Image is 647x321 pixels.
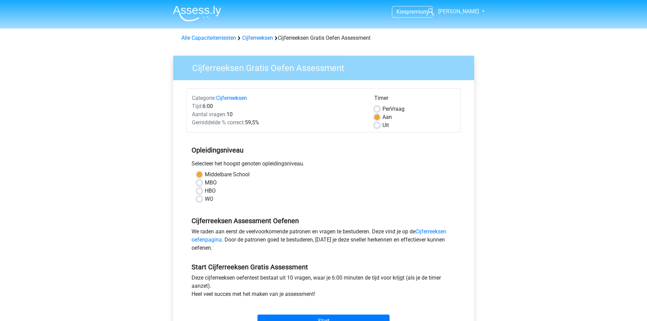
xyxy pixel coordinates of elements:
a: Alle Capaciteitentesten [181,35,236,41]
a: Kiespremium [392,7,432,16]
span: Aantal vragen: [192,111,227,118]
span: Kies [396,8,407,15]
div: 59,5% [187,119,369,127]
div: We raden aan eerst de veelvoorkomende patronen en vragen te bestuderen. Deze vind je op de . Door... [186,228,461,255]
span: premium [407,8,428,15]
div: Timer [374,94,455,105]
h5: Start Cijferreeksen Gratis Assessment [192,263,456,271]
div: 10 [187,110,369,119]
span: Tijd: [192,103,202,109]
div: Selecteer het hoogst genoten opleidingsniveau. [186,160,461,171]
a: Cijferreeksen [242,35,273,41]
span: [PERSON_NAME] [438,8,479,15]
div: 6:00 [187,102,369,110]
label: MBO [205,179,217,187]
label: Uit [382,121,389,129]
div: Cijferreeksen Gratis Oefen Assessment [179,34,469,42]
span: Per [382,106,390,112]
h5: Opleidingsniveau [192,143,456,157]
label: WO [205,195,213,203]
a: [PERSON_NAME] [424,7,480,16]
label: HBO [205,187,216,195]
img: Assessly [173,5,221,21]
span: Gemiddelde % correct: [192,119,245,126]
label: Middelbare School [205,171,250,179]
label: Aan [382,113,392,121]
div: Deze cijferreeksen oefentest bestaat uit 10 vragen, waar je 6:00 minuten de tijd voor krijgt (als... [186,274,461,301]
h3: Cijferreeksen Gratis Oefen Assessment [184,60,469,73]
a: Cijferreeksen [216,95,247,101]
h5: Cijferreeksen Assessment Oefenen [192,217,456,225]
span: Categorie: [192,95,216,101]
label: Vraag [382,105,405,113]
